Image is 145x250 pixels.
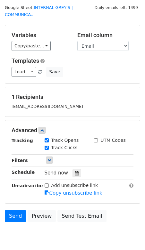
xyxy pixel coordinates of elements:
span: Send now [45,170,68,176]
h5: Advanced [12,127,133,134]
strong: Unsubscribe [12,183,43,188]
strong: Tracking [12,138,33,143]
button: Save [46,67,63,77]
a: Send Test Email [57,210,106,222]
label: Track Opens [51,137,79,144]
small: Google Sheet: [5,5,73,17]
h5: Variables [12,32,68,39]
iframe: Chat Widget [113,219,145,250]
a: Daily emails left: 1499 [92,5,140,10]
a: Send [5,210,26,222]
label: Track Clicks [51,144,78,151]
h5: 1 Recipients [12,93,133,101]
strong: Schedule [12,170,35,175]
a: Preview [28,210,56,222]
a: Copy/paste... [12,41,51,51]
label: UTM Codes [100,137,125,144]
a: Copy unsubscribe link [45,190,102,196]
a: Templates [12,57,39,64]
a: INTERNAL GREY'S | COMMUNICA... [5,5,73,17]
h5: Email column [77,32,133,39]
strong: Filters [12,158,28,163]
label: Add unsubscribe link [51,182,98,189]
a: Load... [12,67,36,77]
small: [EMAIL_ADDRESS][DOMAIN_NAME] [12,104,83,109]
span: Daily emails left: 1499 [92,4,140,11]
